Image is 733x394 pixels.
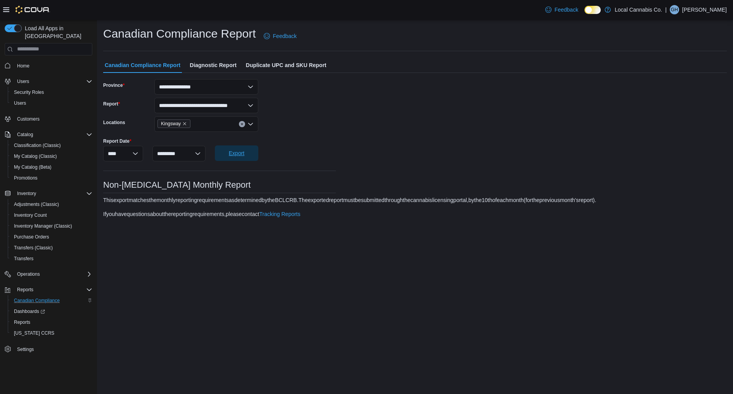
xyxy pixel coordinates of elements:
label: Report Date [103,138,131,144]
a: Promotions [11,173,41,183]
button: Open list of options [247,121,254,127]
span: Adjustments (Classic) [14,201,59,207]
button: My Catalog (Beta) [8,162,95,173]
span: Export [229,149,244,157]
span: Promotions [11,173,92,183]
button: Customers [2,113,95,124]
a: Feedback [542,2,581,17]
span: Catalog [14,130,92,139]
span: Inventory Manager (Classic) [11,221,92,231]
a: Dashboards [11,307,48,316]
span: Security Roles [14,89,44,95]
button: Catalog [2,129,95,140]
a: Users [11,98,29,108]
span: My Catalog (Beta) [14,164,52,170]
span: Adjustments (Classic) [11,200,92,209]
a: Tracking Reports [259,211,300,217]
a: Home [14,61,33,71]
span: Purchase Orders [14,234,49,240]
button: Classification (Classic) [8,140,95,151]
button: Users [8,98,95,109]
span: Users [14,100,26,106]
a: Purchase Orders [11,232,52,242]
button: Inventory Count [8,210,95,221]
span: Load All Apps in [GEOGRAPHIC_DATA] [22,24,92,40]
span: Dashboards [11,307,92,316]
span: Washington CCRS [11,328,92,338]
nav: Complex example [5,57,92,375]
p: [PERSON_NAME] [682,5,727,14]
button: Catalog [14,130,36,139]
button: My Catalog (Classic) [8,151,95,162]
span: My Catalog (Classic) [11,152,92,161]
button: Adjustments (Classic) [8,199,95,210]
label: Locations [103,119,125,126]
button: Clear input [239,121,245,127]
span: Inventory [17,190,36,197]
a: Transfers (Classic) [11,243,56,252]
span: Classification (Classic) [14,142,61,149]
span: Operations [14,270,92,279]
span: Inventory Manager (Classic) [14,223,72,229]
span: Home [14,61,92,71]
span: Reports [11,318,92,327]
button: Users [14,77,32,86]
a: Reports [11,318,33,327]
button: Reports [14,285,36,294]
span: Reports [14,319,30,325]
span: Canadian Compliance Report [105,57,180,73]
span: Reports [14,285,92,294]
div: If you have questions about the reporting requirements, please contact [103,210,301,218]
a: Feedback [261,28,300,44]
button: Settings [2,343,95,354]
a: Security Roles [11,88,47,97]
button: Reports [2,284,95,295]
span: Transfers [11,254,92,263]
a: Transfers [11,254,36,263]
span: Users [11,98,92,108]
span: Inventory Count [11,211,92,220]
button: Operations [2,269,95,280]
a: Inventory Manager (Classic) [11,221,75,231]
span: Catalog [17,131,33,138]
span: Transfers (Classic) [14,245,53,251]
div: This export matches the monthly reporting requirements as determined by the BC LCRB. The exported... [103,196,596,204]
button: Reports [8,317,95,328]
h3: Non-[MEDICAL_DATA] Monthly Report [103,180,336,190]
button: Inventory [14,189,39,198]
span: Users [17,78,29,85]
a: My Catalog (Beta) [11,162,55,172]
span: Security Roles [11,88,92,97]
button: Inventory [2,188,95,199]
label: Province [103,82,124,88]
span: Users [14,77,92,86]
span: Feedback [555,6,578,14]
label: Report [103,101,120,107]
a: [US_STATE] CCRS [11,328,57,338]
span: GH [671,5,678,14]
span: Promotions [14,175,38,181]
span: [US_STATE] CCRS [14,330,54,336]
span: Feedback [273,32,297,40]
a: Classification (Classic) [11,141,64,150]
button: Canadian Compliance [8,295,95,306]
button: Security Roles [8,87,95,98]
p: Local Cannabis Co. [615,5,662,14]
span: Canadian Compliance [14,297,60,304]
a: Settings [14,345,37,354]
span: Canadian Compliance [11,296,92,305]
span: Operations [17,271,40,277]
span: Transfers (Classic) [11,243,92,252]
img: Cova [16,6,50,14]
span: Inventory [14,189,92,198]
span: Customers [17,116,40,122]
h1: Canadian Compliance Report [103,26,256,41]
span: Purchase Orders [11,232,92,242]
span: Inventory Count [14,212,47,218]
p: | [665,5,667,14]
a: Inventory Count [11,211,50,220]
span: Settings [14,344,92,354]
span: Customers [14,114,92,124]
button: Transfers (Classic) [8,242,95,253]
